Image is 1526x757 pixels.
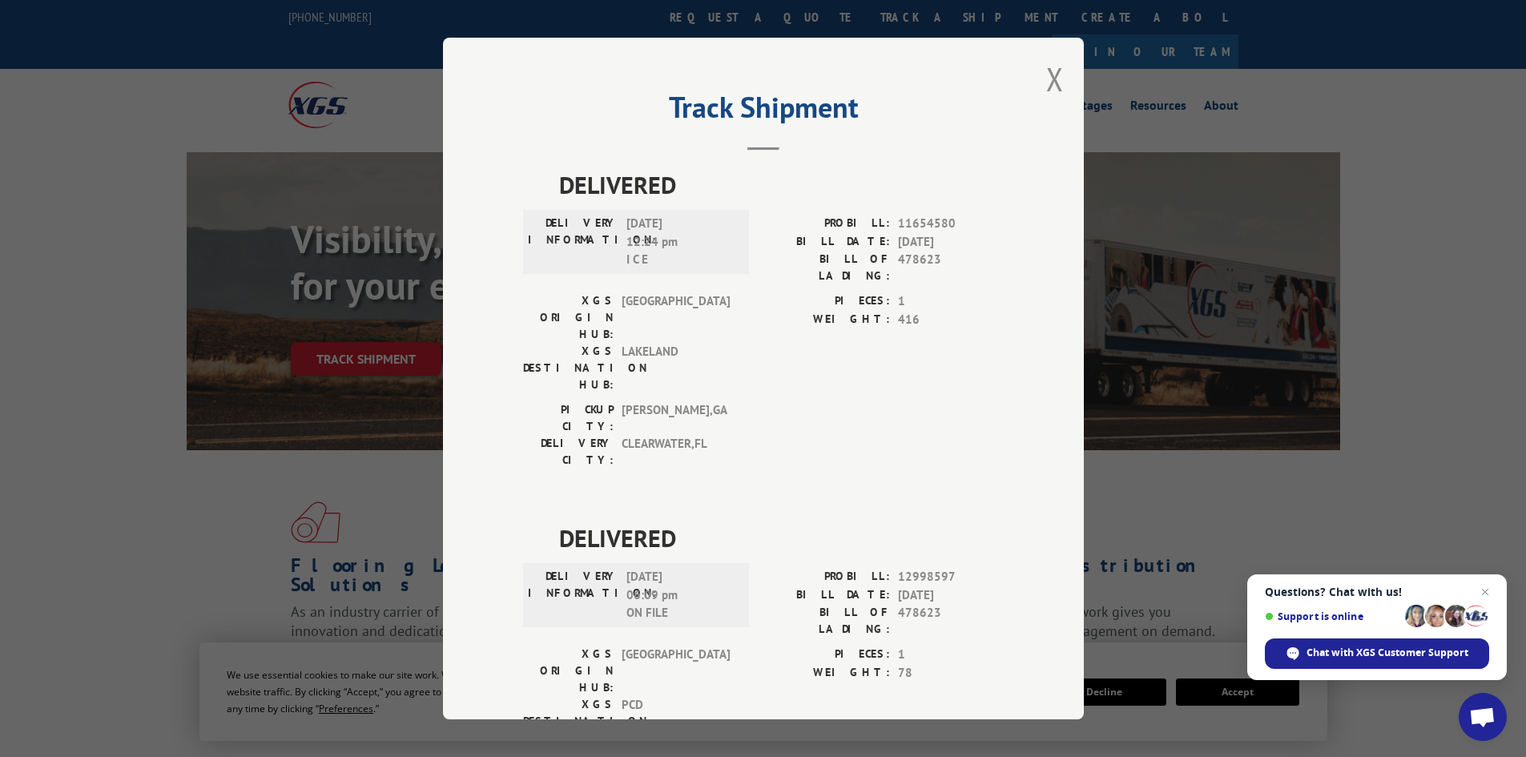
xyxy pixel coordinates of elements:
span: 11654580 [898,215,1004,233]
label: BILL OF LADING: [763,604,890,638]
label: BILL OF LADING: [763,251,890,284]
label: XGS ORIGIN HUB: [523,646,614,696]
label: PIECES: [763,292,890,311]
span: [DATE] [898,586,1004,605]
label: XGS DESTINATION HUB: [523,343,614,393]
span: 416 [898,311,1004,329]
label: DELIVERY INFORMATION: [528,568,618,622]
span: PCD [622,696,730,747]
button: Close modal [1046,58,1064,100]
span: [PERSON_NAME] , GA [622,401,730,435]
label: PROBILL: [763,568,890,586]
span: 1 [898,646,1004,664]
span: DELIVERED [559,520,1004,556]
label: DELIVERY INFORMATION: [528,215,618,269]
label: BILL DATE: [763,233,890,252]
span: [DATE] 12:24 pm I C E [626,215,735,269]
span: [DATE] 06:09 pm ON FILE [626,568,735,622]
span: Support is online [1265,610,1399,622]
span: Close chat [1476,582,1495,602]
label: XGS ORIGIN HUB: [523,292,614,343]
span: [GEOGRAPHIC_DATA] [622,292,730,343]
span: [DATE] [898,233,1004,252]
label: WEIGHT: [763,664,890,683]
span: Questions? Chat with us! [1265,586,1489,598]
label: PICKUP CITY: [523,401,614,435]
span: 478623 [898,604,1004,638]
span: [GEOGRAPHIC_DATA] [622,646,730,696]
label: DELIVERY CITY: [523,435,614,469]
h2: Track Shipment [523,96,1004,127]
div: Open chat [1459,693,1507,741]
span: 478623 [898,251,1004,284]
label: XGS DESTINATION HUB: [523,696,614,747]
span: 78 [898,664,1004,683]
span: Chat with XGS Customer Support [1307,646,1468,660]
span: DELIVERED [559,167,1004,203]
span: 12998597 [898,568,1004,586]
div: Chat with XGS Customer Support [1265,638,1489,669]
span: LAKELAND [622,343,730,393]
span: 1 [898,292,1004,311]
label: WEIGHT: [763,311,890,329]
label: PIECES: [763,646,890,664]
span: CLEARWATER , FL [622,435,730,469]
label: PROBILL: [763,215,890,233]
label: BILL DATE: [763,586,890,605]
